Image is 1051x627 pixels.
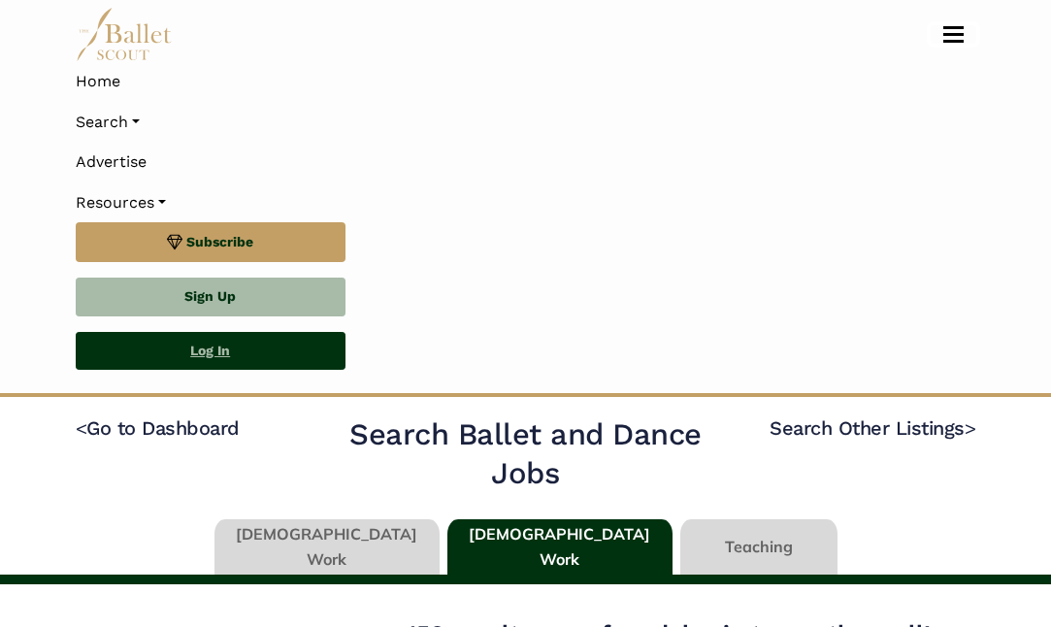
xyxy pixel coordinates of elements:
[167,231,182,252] img: gem.svg
[76,222,345,261] a: Subscribe
[965,415,976,440] code: >
[76,61,976,102] a: Home
[76,142,976,182] a: Advertise
[443,519,676,576] li: [DEMOGRAPHIC_DATA] Work
[770,416,975,440] a: Search Other Listings>
[186,231,253,252] span: Subscribe
[76,416,240,440] a: <Go to Dashboard
[76,182,976,223] a: Resources
[211,519,443,576] li: [DEMOGRAPHIC_DATA] Work
[676,519,841,576] li: Teaching
[76,102,976,143] a: Search
[76,278,345,316] a: Sign Up
[337,415,714,493] h2: Search Ballet and Dance Jobs
[931,25,976,44] button: Toggle navigation
[76,415,87,440] code: <
[76,332,345,371] a: Log In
